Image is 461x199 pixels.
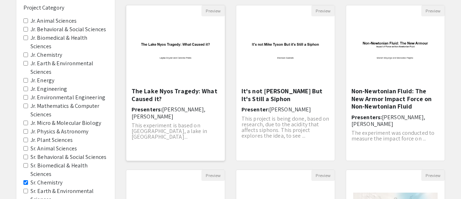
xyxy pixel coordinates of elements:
label: Jr. Biomedical & Health Sciences [30,34,108,51]
div: Open Presentation <p>Non-Newtonian Fluid: The New Armor Impact Force on Non-Newtonian Fluid </p> [346,5,445,161]
button: Preview [311,170,335,181]
span: [PERSON_NAME], [PERSON_NAME] [351,114,426,128]
iframe: Chat [5,167,30,194]
div: Open Presentation <p>It's not Mike Tyson But It's Still a Siphon</p><p><br></p> [236,5,335,161]
label: Sr. Animal Sciences [30,144,77,153]
label: Sr. Chemistry [30,178,62,187]
img: <p>It's not Mike Tyson But It's Still a Siphon</p><p><br></p> [236,21,335,83]
label: Jr. Energy [30,76,54,85]
h5: It's not [PERSON_NAME] But It's Still a Siphon [241,87,329,103]
h6: Project Category [23,4,108,11]
label: Jr. Behavioral & Social Sciences [30,25,106,34]
button: Preview [421,5,445,16]
label: Jr. Earth & Environmental Sciences [30,59,108,76]
button: Preview [201,170,225,181]
span: The experiment was conducted to measure the impact force on ... [351,129,434,142]
p: This project is being done, based on research, due to the acidity that affects siphons. This proj... [241,116,329,139]
span: [PERSON_NAME] [269,106,311,113]
img: <p>Non-Newtonian Fluid: The New Armor Impact Force on Non-Newtonian Fluid </p> [346,21,445,83]
label: Jr. Engineering [30,85,67,93]
label: Jr. Micro & Molecular Biology [30,119,101,127]
h5: Non-Newtonian Fluid: The New Armor Impact Force on Non-Newtonian Fluid [351,87,439,110]
label: Sr. Behavioral & Social Sciences [30,153,106,161]
div: Open Presentation <p>The Lake Nyos Tragedy: What Caused it?</p> [126,5,225,161]
img: <p>The Lake Nyos Tragedy: What Caused it?</p> [126,21,225,83]
button: Preview [421,170,445,181]
h5: The Lake Nyos Tragedy: What Caused it? [132,87,220,103]
label: Jr. Physics & Astronomy [30,127,88,136]
label: Jr. Chemistry [30,51,62,59]
span: [PERSON_NAME], [PERSON_NAME] [132,106,206,120]
label: Jr. Mathematics & Computer Sciences [30,102,108,119]
label: Jr. Plant Sciences [30,136,73,144]
button: Preview [311,5,335,16]
h6: Presenter: [241,106,329,113]
button: Preview [201,5,225,16]
label: Jr. Animal Sciences [30,17,77,25]
label: Jr. Environmental Engineering [30,93,105,102]
label: Sr. Biomedical & Health Sciences [30,161,108,178]
span: This experiment is based on [GEOGRAPHIC_DATA], a lake in [GEOGRAPHIC_DATA]... [132,122,207,140]
h6: Presenters: [351,114,439,127]
h6: Presenters: [132,106,220,120]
